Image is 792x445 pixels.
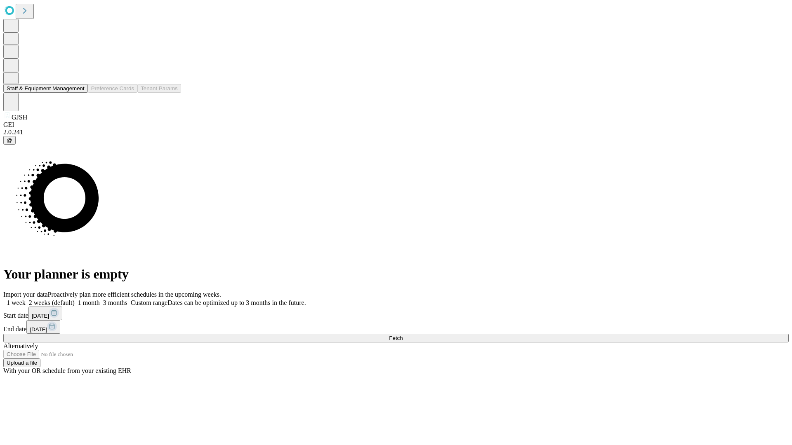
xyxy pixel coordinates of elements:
span: [DATE] [30,326,47,333]
span: 2 weeks (default) [29,299,75,306]
span: Import your data [3,291,48,298]
div: End date [3,320,789,334]
span: With your OR schedule from your existing EHR [3,367,131,374]
button: Tenant Params [137,84,181,93]
h1: Your planner is empty [3,267,789,282]
span: GJSH [12,114,27,121]
span: 1 month [78,299,100,306]
button: [DATE] [28,307,62,320]
div: 2.0.241 [3,129,789,136]
button: [DATE] [26,320,60,334]
div: GEI [3,121,789,129]
div: Start date [3,307,789,320]
span: Dates can be optimized up to 3 months in the future. [167,299,306,306]
span: Alternatively [3,342,38,349]
span: Fetch [389,335,403,341]
span: [DATE] [32,313,49,319]
button: Preference Cards [88,84,137,93]
span: 1 week [7,299,26,306]
span: Custom range [131,299,167,306]
button: Upload a file [3,358,40,367]
button: Staff & Equipment Management [3,84,88,93]
span: 3 months [103,299,127,306]
button: Fetch [3,334,789,342]
span: @ [7,137,12,143]
button: @ [3,136,16,145]
span: Proactively plan more efficient schedules in the upcoming weeks. [48,291,221,298]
